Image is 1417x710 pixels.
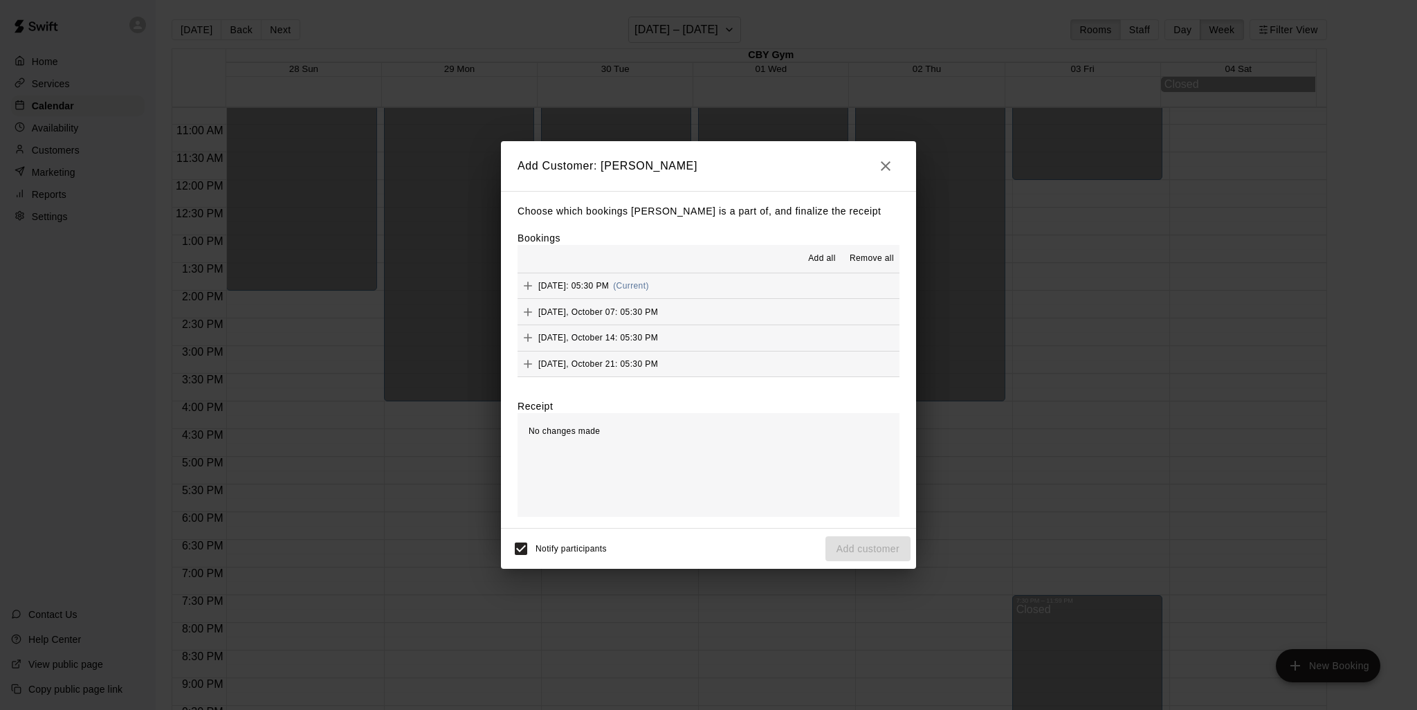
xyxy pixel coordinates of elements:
span: Remove all [850,252,894,266]
label: Receipt [518,399,553,413]
button: Add[DATE], October 14: 05:30 PM [518,325,899,351]
span: Add [518,306,538,316]
span: [DATE], October 14: 05:30 PM [538,333,658,343]
span: [DATE], October 21: 05:30 PM [538,359,658,369]
h2: Add Customer: [PERSON_NAME] [501,141,916,191]
span: (Current) [613,281,649,291]
p: Choose which bookings [PERSON_NAME] is a part of, and finalize the receipt [518,203,899,220]
label: Bookings [518,233,560,244]
button: Add[DATE]: 05:30 PM(Current) [518,273,899,299]
button: Add all [800,248,844,270]
span: No changes made [529,426,600,436]
button: Remove all [844,248,899,270]
span: Add [518,358,538,369]
span: Add all [808,252,836,266]
button: Add[DATE], October 21: 05:30 PM [518,352,899,377]
span: Add [518,332,538,343]
span: [DATE], October 07: 05:30 PM [538,307,658,316]
span: [DATE]: 05:30 PM [538,281,609,291]
span: Notify participants [536,544,607,554]
span: Add [518,280,538,291]
button: Add[DATE], October 07: 05:30 PM [518,299,899,325]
